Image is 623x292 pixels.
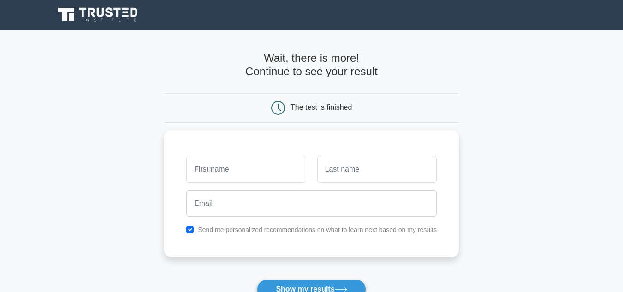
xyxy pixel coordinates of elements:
[198,226,437,233] label: Send me personalized recommendations on what to learn next based on my results
[291,103,352,111] div: The test is finished
[317,156,437,183] input: Last name
[186,156,306,183] input: First name
[164,52,459,78] h4: Wait, there is more! Continue to see your result
[186,190,437,217] input: Email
